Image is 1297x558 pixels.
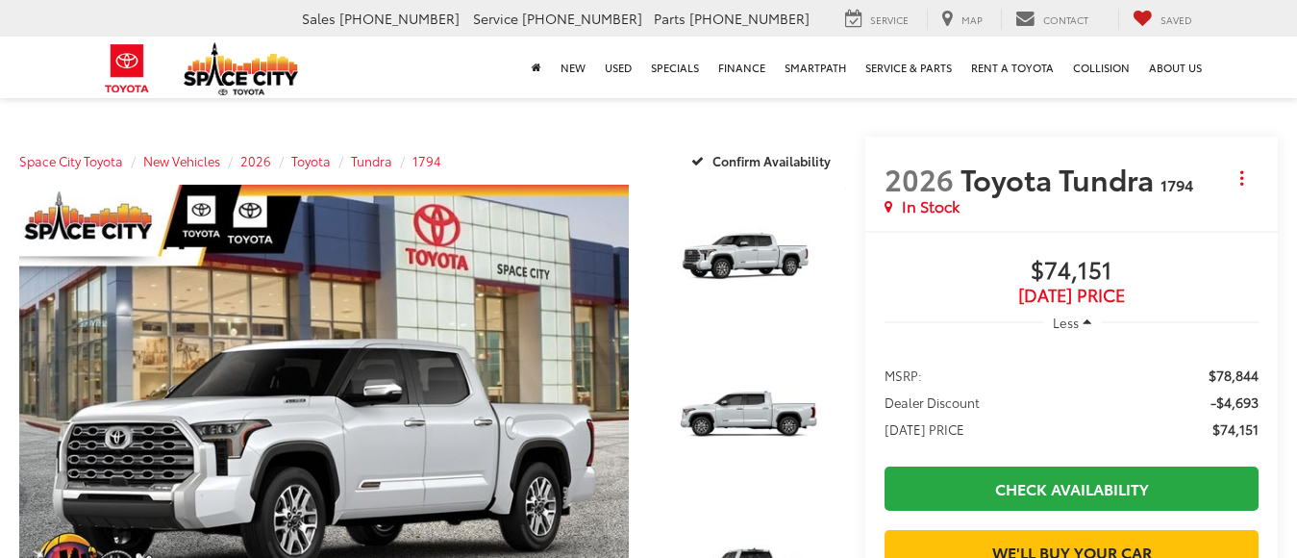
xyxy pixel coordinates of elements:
[339,9,460,28] span: [PHONE_NUMBER]
[885,257,1259,286] span: $74,151
[831,9,923,30] a: Service
[902,195,960,217] span: In Stock
[885,393,980,412] span: Dealer Discount
[870,13,909,27] span: Service
[961,37,1063,98] a: Rent a Toyota
[960,158,1160,199] span: Toyota Tundra
[522,9,642,28] span: [PHONE_NUMBER]
[473,9,518,28] span: Service
[885,419,964,439] span: [DATE] PRICE
[1160,173,1193,195] span: 1794
[1160,13,1192,27] span: Saved
[412,152,441,169] a: 1794
[1225,162,1259,195] button: Actions
[885,366,922,385] span: MSRP:
[1118,9,1207,30] a: My Saved Vehicles
[351,152,392,169] a: Tundra
[885,467,1259,510] a: Check Availability
[1240,170,1243,186] span: dropdown dots
[302,9,336,28] span: Sales
[650,185,847,332] a: Expand Photo 1
[1043,13,1088,27] span: Contact
[1043,305,1101,340] button: Less
[291,152,331,169] a: Toyota
[19,152,123,169] a: Space City Toyota
[648,341,849,491] img: 2026 Toyota Tundra 1794
[856,37,961,98] a: Service & Parts
[689,9,810,28] span: [PHONE_NUMBER]
[681,143,847,177] button: Confirm Availability
[91,38,163,100] img: Toyota
[885,158,954,199] span: 2026
[1139,37,1211,98] a: About Us
[927,9,997,30] a: Map
[240,152,271,169] a: 2026
[1209,366,1259,385] span: $78,844
[143,152,220,169] a: New Vehicles
[885,286,1259,305] span: [DATE] Price
[1063,37,1139,98] a: Collision
[654,9,686,28] span: Parts
[650,342,847,490] a: Expand Photo 2
[648,183,849,333] img: 2026 Toyota Tundra 1794
[1001,9,1103,30] a: Contact
[551,37,595,98] a: New
[522,37,551,98] a: Home
[595,37,641,98] a: Used
[775,37,856,98] a: SmartPath
[1212,419,1259,439] span: $74,151
[1210,393,1259,412] span: -$4,693
[709,37,775,98] a: Finance
[1053,314,1079,331] span: Less
[712,152,831,169] span: Confirm Availability
[961,13,983,27] span: Map
[641,37,709,98] a: Specials
[184,42,299,95] img: Space City Toyota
